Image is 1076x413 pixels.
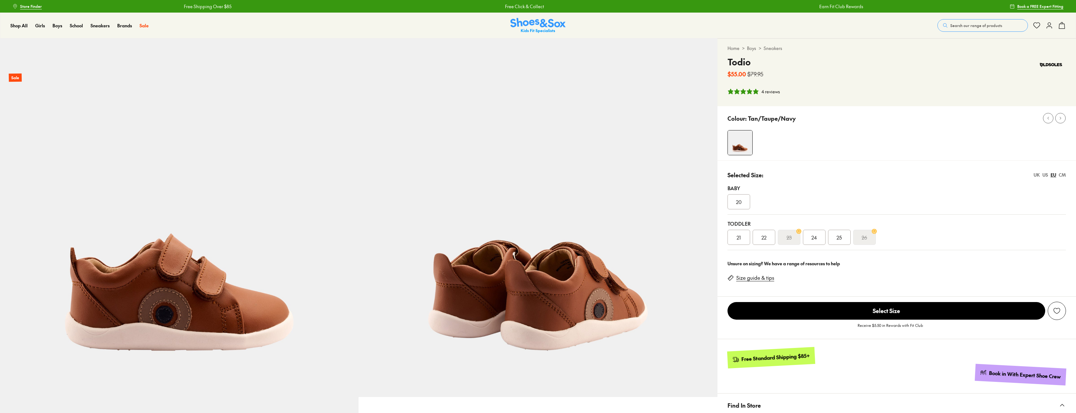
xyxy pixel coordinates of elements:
span: Search our range of products [950,23,1002,28]
img: Vendor logo [1036,55,1066,74]
span: Store Finder [20,3,42,9]
a: Free Shipping Over $85 [912,3,960,10]
a: Size guide & tips [736,274,774,281]
a: Sale [140,22,149,29]
button: 5 stars, 4 ratings [727,88,780,95]
div: > > [727,45,1066,52]
div: Free Standard Shipping $85+ [741,352,810,362]
a: Free Click & Collect [283,3,322,10]
img: SNS_Logo_Responsive.svg [510,18,566,33]
a: Sneakers [91,22,110,29]
span: Book a FREE Expert Fitting [1017,3,1063,9]
a: School [70,22,83,29]
div: EU [1051,172,1056,178]
span: 21 [737,234,741,241]
a: Shoes & Sox [510,18,566,33]
h4: Todio [727,55,763,69]
span: 22 [761,234,766,241]
button: Search our range of products [937,19,1028,32]
a: Brands [117,22,132,29]
p: Tan/Taupe/Navy [748,114,796,123]
p: Colour: [727,114,747,123]
a: Book in With Expert Shoe Crew [975,364,1066,385]
span: 25 [837,234,842,241]
a: Book a FREE Expert Fitting [1010,1,1063,12]
div: UK [1034,172,1040,178]
s: 26 [862,234,867,241]
div: CM [1059,172,1066,178]
a: Girls [35,22,45,29]
p: Selected Size: [727,171,763,179]
a: Shop All [10,22,28,29]
s: $79.95 [747,70,763,78]
img: 5-527723_1 [359,38,717,397]
div: Unsure on sizing? We have a range of resources to help [727,260,1066,267]
p: Sale [9,74,22,82]
div: 4 reviews [761,88,780,95]
b: $55.00 [727,70,746,78]
div: US [1042,172,1048,178]
p: Receive $5.50 in Rewards with Fit Club [858,322,923,334]
a: Boys [52,22,62,29]
button: Select Size [727,302,1045,320]
s: 23 [787,234,792,241]
div: Toddler [727,220,1066,227]
a: Store Finder [13,1,42,12]
span: 20 [736,198,742,206]
a: Free Standard Shipping $85+ [727,347,815,368]
div: Book in With Expert Shoe Crew [989,370,1061,380]
span: 24 [811,234,817,241]
button: Add to Wishlist [1048,302,1066,320]
a: Earn Fit Club Rewards [597,3,641,10]
img: 4-527722_1 [728,130,752,155]
a: Sneakers [764,45,782,52]
a: Home [727,45,739,52]
div: Baby [727,184,1066,192]
a: Boys [747,45,756,52]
